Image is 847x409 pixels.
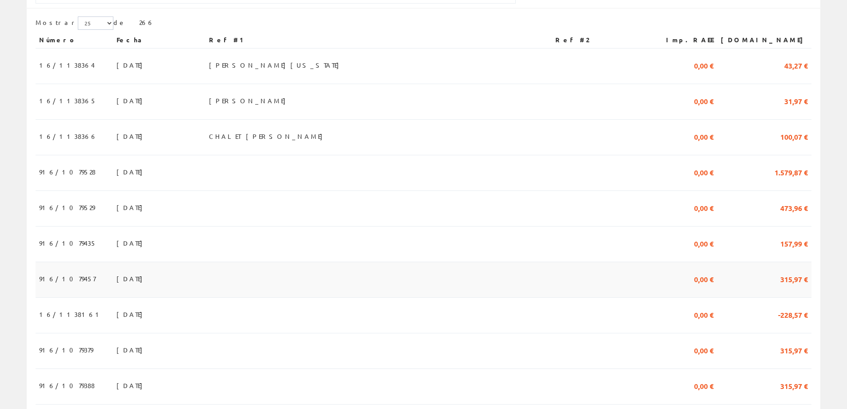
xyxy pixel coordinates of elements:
label: Mostrar [36,16,113,30]
span: 157,99 € [780,235,808,251]
span: 100,07 € [780,129,808,144]
span: 315,97 € [780,342,808,357]
span: [DATE] [116,271,147,286]
span: 0,00 € [694,235,714,251]
span: 31,97 € [784,93,808,108]
div: de 266 [36,16,811,32]
span: [DATE] [116,93,147,108]
span: [DATE] [116,342,147,357]
span: 1.579,87 € [775,164,808,179]
span: 916/1079379 [39,342,93,357]
span: 16/1138161 [39,307,103,322]
span: -228,57 € [778,307,808,322]
span: 0,00 € [694,342,714,357]
span: 315,97 € [780,271,808,286]
span: 916/1079457 [39,271,96,286]
span: [PERSON_NAME] [209,93,290,108]
span: [DATE] [116,307,147,322]
span: 0,00 € [694,57,714,73]
span: 0,00 € [694,271,714,286]
span: 0,00 € [694,129,714,144]
span: 916/1079388 [39,378,95,393]
span: [DATE] [116,57,147,73]
th: Ref #2 [552,32,650,48]
span: [DATE] [116,164,147,179]
span: 0,00 € [694,164,714,179]
span: [DATE] [116,235,147,251]
span: 916/1079529 [39,200,95,215]
select: Mostrar [78,16,113,30]
th: [DOMAIN_NAME] [717,32,811,48]
span: [DATE] [116,200,147,215]
th: Número [36,32,113,48]
span: 315,97 € [780,378,808,393]
span: 473,96 € [780,200,808,215]
span: 16/1138364 [39,57,95,73]
th: Imp.RAEE [650,32,717,48]
span: 0,00 € [694,93,714,108]
th: Fecha [113,32,205,48]
span: 43,27 € [784,57,808,73]
span: 916/1079528 [39,164,96,179]
span: 16/1138366 [39,129,97,144]
span: 0,00 € [694,307,714,322]
span: CHALET [PERSON_NAME] [209,129,327,144]
span: 0,00 € [694,200,714,215]
span: 0,00 € [694,378,714,393]
span: 16/1138365 [39,93,96,108]
th: Ref #1 [205,32,552,48]
span: [DATE] [116,378,147,393]
span: 916/1079435 [39,235,96,251]
span: [PERSON_NAME][US_STATE] [209,57,344,73]
span: [DATE] [116,129,147,144]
